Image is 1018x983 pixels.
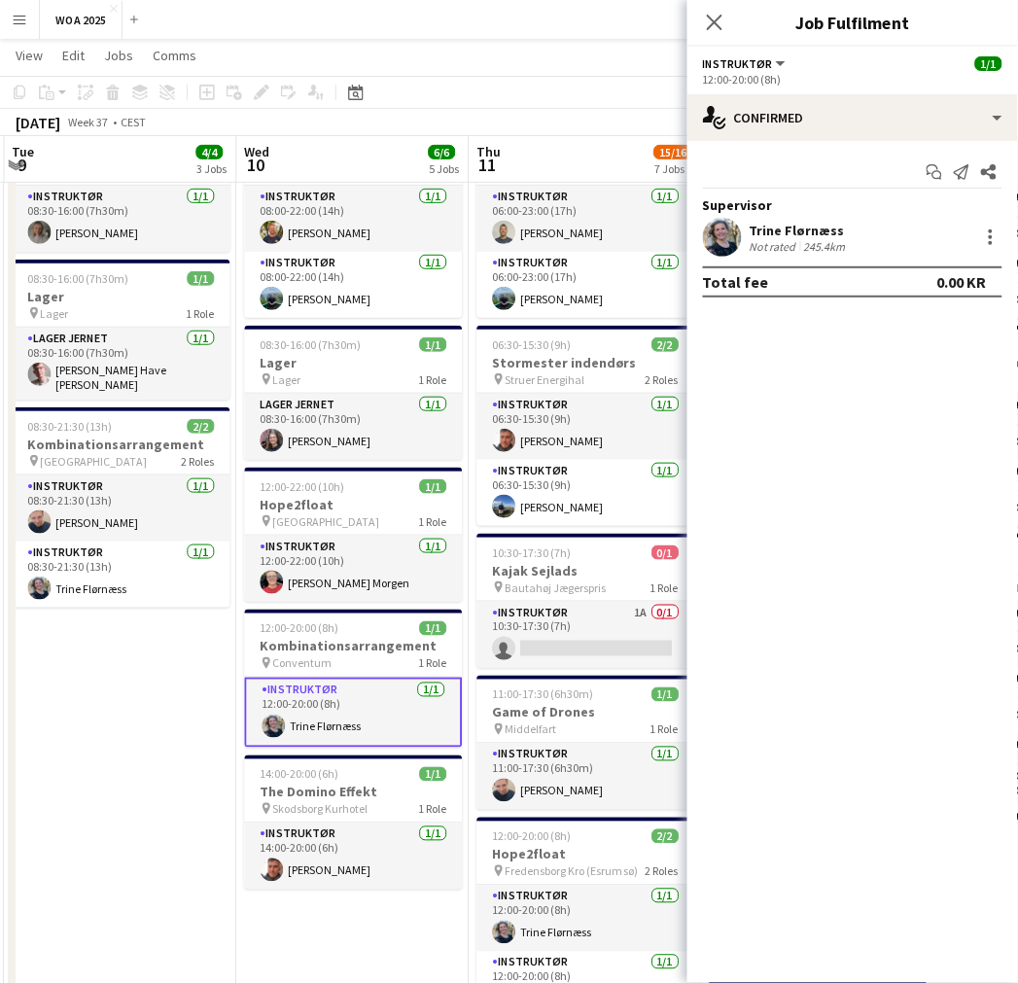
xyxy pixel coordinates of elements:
[476,252,694,318] app-card-role: Instruktør1/106:00-23:00 (17h)[PERSON_NAME]
[12,118,229,252] app-job-card: 08:30-16:00 (7h30m)1/1Lager Lager1 RoleInstruktør1/108:30-16:00 (7h30m)[PERSON_NAME]
[244,186,462,252] app-card-role: Instruktør1/108:00-22:00 (14h)[PERSON_NAME]
[272,514,379,529] span: [GEOGRAPHIC_DATA]
[40,306,68,321] span: Lager
[429,161,459,176] div: 5 Jobs
[16,47,43,64] span: View
[476,118,694,318] app-job-card: 06:00-23:00 (17h)2/2Kombinationsarrangement [GEOGRAPHIC_DATA]2 RolesInstruktør1/106:00-23:00 (17h...
[27,271,128,286] span: 08:30-16:00 (7h30m)
[492,545,571,560] span: 10:30-17:30 (7h)
[474,154,501,176] span: 11
[476,326,694,526] app-job-card: 06:30-15:30 (9h)2/2Stormester indendørs Struer Energihal2 RolesInstruktør1/106:30-15:30 (9h)[PERS...
[505,864,639,879] span: Fredensborg Kro (Esrum sø)
[54,43,92,68] a: Edit
[121,115,146,129] div: CEST
[244,536,462,602] app-card-role: Instruktør1/112:00-22:00 (10h)[PERSON_NAME] Morgen
[260,479,344,494] span: 12:00-22:00 (10h)
[244,326,462,460] app-job-card: 08:30-16:00 (7h30m)1/1Lager Lager1 RoleLager Jernet1/108:30-16:00 (7h30m)[PERSON_NAME]
[651,687,679,702] span: 1/1
[145,43,204,68] a: Comms
[492,687,593,702] span: 11:00-17:30 (6h30m)
[244,468,462,602] app-job-card: 12:00-22:00 (10h)1/1Hope2float [GEOGRAPHIC_DATA]1 RoleInstruktør1/112:00-22:00 (10h)[PERSON_NAME]...
[419,767,446,782] span: 1/1
[418,372,446,387] span: 1 Role
[646,372,679,387] span: 2 Roles
[260,767,338,782] span: 14:00-20:00 (6h)
[244,143,269,160] span: Wed
[153,47,196,64] span: Comms
[62,47,85,64] span: Edit
[703,56,773,71] span: Instruktør
[419,337,446,352] span: 1/1
[975,56,1002,71] span: 1/1
[16,113,60,132] div: [DATE]
[12,260,229,400] app-job-card: 08:30-16:00 (7h30m)1/1Lager Lager1 RoleLager Jernet1/108:30-16:00 (7h30m)[PERSON_NAME] Have [PERS...
[650,722,679,737] span: 1 Role
[64,115,113,129] span: Week 37
[651,829,679,844] span: 2/2
[244,755,462,890] app-job-card: 14:00-20:00 (6h)1/1The Domino Effekt Skodsborg Kurhotel1 RoleInstruktør1/114:00-20:00 (6h)[PERSON...
[244,394,462,460] app-card-role: Lager Jernet1/108:30-16:00 (7h30m)[PERSON_NAME]
[800,239,850,254] div: 245.4km
[244,496,462,513] h3: Hope2float
[476,744,694,810] app-card-role: Instruktør1/111:00-17:30 (6h30m)[PERSON_NAME]
[241,154,269,176] span: 10
[40,1,123,39] button: WOA 2025
[703,56,789,71] button: Instruktør
[244,610,462,748] app-job-card: 12:00-20:00 (8h)1/1Kombinationsarrangement Conventum1 RoleInstruktør1/112:00-20:00 (8h)Trine Flør...
[260,337,361,352] span: 08:30-16:00 (7h30m)
[476,676,694,810] app-job-card: 11:00-17:30 (6h30m)1/1Game of Drones Middelfart1 RoleInstruktør1/111:00-17:30 (6h30m)[PERSON_NAME]
[12,542,229,608] app-card-role: Instruktør1/108:30-21:30 (13h)Trine Flørnæss
[419,621,446,636] span: 1/1
[272,372,300,387] span: Lager
[687,196,1018,214] div: Supervisor
[244,354,462,371] h3: Lager
[476,562,694,579] h3: Kajak Sejlads
[419,479,446,494] span: 1/1
[687,10,1018,35] h3: Job Fulfilment
[492,337,571,352] span: 06:30-15:30 (9h)
[505,722,556,737] span: Middelfart
[653,145,692,159] span: 15/16
[244,638,462,655] h3: Kombinationsarrangement
[937,272,987,292] div: 0.00 KR
[244,824,462,890] app-card-role: Instruktør1/114:00-20:00 (6h)[PERSON_NAME]
[418,656,446,671] span: 1 Role
[27,419,112,434] span: 08:30-21:30 (13h)
[12,288,229,305] h3: Lager
[650,580,679,595] span: 1 Role
[646,864,679,879] span: 2 Roles
[418,802,446,817] span: 1 Role
[476,460,694,526] app-card-role: Instruktør1/106:30-15:30 (9h)[PERSON_NAME]
[104,47,133,64] span: Jobs
[244,678,462,748] app-card-role: Instruktør1/112:00-20:00 (8h)Trine Flørnæss
[196,161,227,176] div: 3 Jobs
[418,514,446,529] span: 1 Role
[476,186,694,252] app-card-role: Instruktør1/106:00-23:00 (17h)[PERSON_NAME]
[476,534,694,668] app-job-card: 10:30-17:30 (7h)0/1Kajak Sejlads Bautahøj Jægerspris1 RoleInstruktør1A0/110:30-17:30 (7h)
[244,118,462,318] div: 08:00-22:00 (14h)2/2Kombinationsarrangement Mellem [GEOGRAPHIC_DATA] og [GEOGRAPHIC_DATA]2 RolesI...
[703,272,769,292] div: Total fee
[12,436,229,453] h3: Kombinationsarrangement
[750,222,850,239] div: Trine Flørnæss
[195,145,223,159] span: 4/4
[651,337,679,352] span: 2/2
[654,161,691,176] div: 7 Jobs
[12,475,229,542] app-card-role: Instruktør1/108:30-21:30 (13h)[PERSON_NAME]
[505,372,584,387] span: Struer Energihal
[12,407,229,608] app-job-card: 08:30-21:30 (13h)2/2Kombinationsarrangement [GEOGRAPHIC_DATA]2 RolesInstruktør1/108:30-21:30 (13h...
[750,239,800,254] div: Not rated
[96,43,141,68] a: Jobs
[12,143,34,160] span: Tue
[186,306,214,321] span: 1 Role
[12,328,229,400] app-card-role: Lager Jernet1/108:30-16:00 (7h30m)[PERSON_NAME] Have [PERSON_NAME]
[8,43,51,68] a: View
[428,145,455,159] span: 6/6
[476,143,501,160] span: Thu
[187,271,214,286] span: 1/1
[651,545,679,560] span: 0/1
